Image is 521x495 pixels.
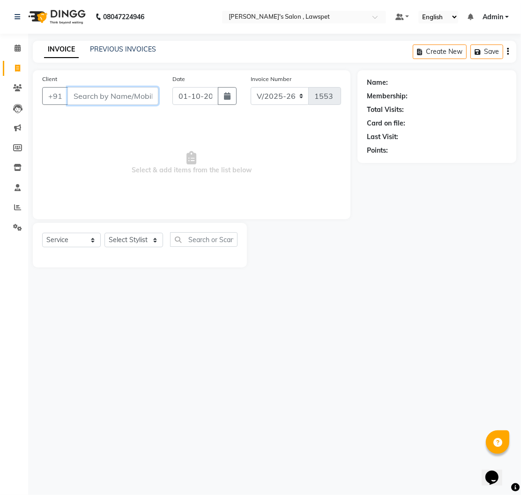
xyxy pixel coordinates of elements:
button: Save [470,44,503,59]
a: PREVIOUS INVOICES [90,45,156,53]
button: Create New [413,44,467,59]
button: +91 [42,87,68,105]
label: Date [172,75,185,83]
div: Last Visit: [367,132,398,142]
span: Select & add items from the list below [42,116,341,210]
img: logo [24,4,88,30]
div: Card on file: [367,118,405,128]
div: Total Visits: [367,105,404,115]
span: Admin [483,12,503,22]
div: Name: [367,78,388,88]
label: Invoice Number [251,75,291,83]
b: 08047224946 [103,4,144,30]
input: Search by Name/Mobile/Email/Code [67,87,158,105]
a: INVOICE [44,41,79,58]
iframe: chat widget [482,458,512,486]
div: Points: [367,146,388,155]
input: Search or Scan [170,232,238,247]
div: Membership: [367,91,408,101]
label: Client [42,75,57,83]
